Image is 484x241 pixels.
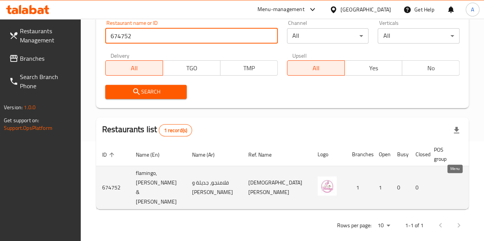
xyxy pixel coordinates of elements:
td: فلامنجو، جديلة و [PERSON_NAME] [186,166,242,209]
a: Support.OpsPlatform [4,123,52,133]
a: Search Branch Phone [3,68,81,95]
td: 1 [373,166,391,209]
span: TGO [166,63,217,74]
button: All [105,60,163,76]
span: Search [111,87,181,97]
button: No [402,60,460,76]
a: Branches [3,49,81,68]
th: Logo [311,143,346,166]
button: Yes [344,60,402,76]
button: All [287,60,345,76]
span: Ref. Name [248,150,282,159]
span: 1 record(s) [159,127,192,134]
td: flamingo, [PERSON_NAME] & [PERSON_NAME] [130,166,186,209]
span: All [290,63,342,74]
div: All [378,28,460,44]
span: Name (En) [136,150,169,159]
span: Name (Ar) [192,150,225,159]
button: Search [105,85,187,99]
span: Get support on: [4,115,39,125]
span: Version: [4,102,23,112]
span: POS group [434,145,456,163]
td: 1 [346,166,373,209]
img: flamingo, Gadila & Toreel [318,176,337,196]
p: Rows per page: [337,221,372,230]
label: Delivery [111,53,130,58]
a: Restaurants Management [3,22,81,49]
span: Restaurants Management [20,26,75,45]
input: Search for restaurant name or ID.. [105,28,278,44]
th: Busy [391,143,409,166]
span: All [109,63,160,74]
th: Branches [346,143,373,166]
span: 1.0.0 [24,102,36,112]
span: ID [102,150,117,159]
th: Closed [409,143,428,166]
span: Yes [348,63,399,74]
td: [DEMOGRAPHIC_DATA] [PERSON_NAME] [242,166,311,209]
div: Menu-management [257,5,305,14]
div: Rows per page: [375,220,393,231]
span: A [471,5,474,14]
div: Export file [447,121,466,139]
td: 0 [409,166,428,209]
span: Search Branch Phone [20,72,75,91]
h2: Restaurants list [102,124,192,136]
td: 674752 [96,166,130,209]
div: All [287,28,369,44]
span: TMP [223,63,275,74]
button: TGO [163,60,220,76]
p: 1-1 of 1 [405,221,424,230]
span: Branches [20,54,75,63]
th: Open [373,143,391,166]
div: [GEOGRAPHIC_DATA] [341,5,391,14]
span: No [405,63,456,74]
label: Upsell [292,53,306,58]
div: Total records count [159,124,192,136]
td: 0 [391,166,409,209]
button: TMP [220,60,278,76]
